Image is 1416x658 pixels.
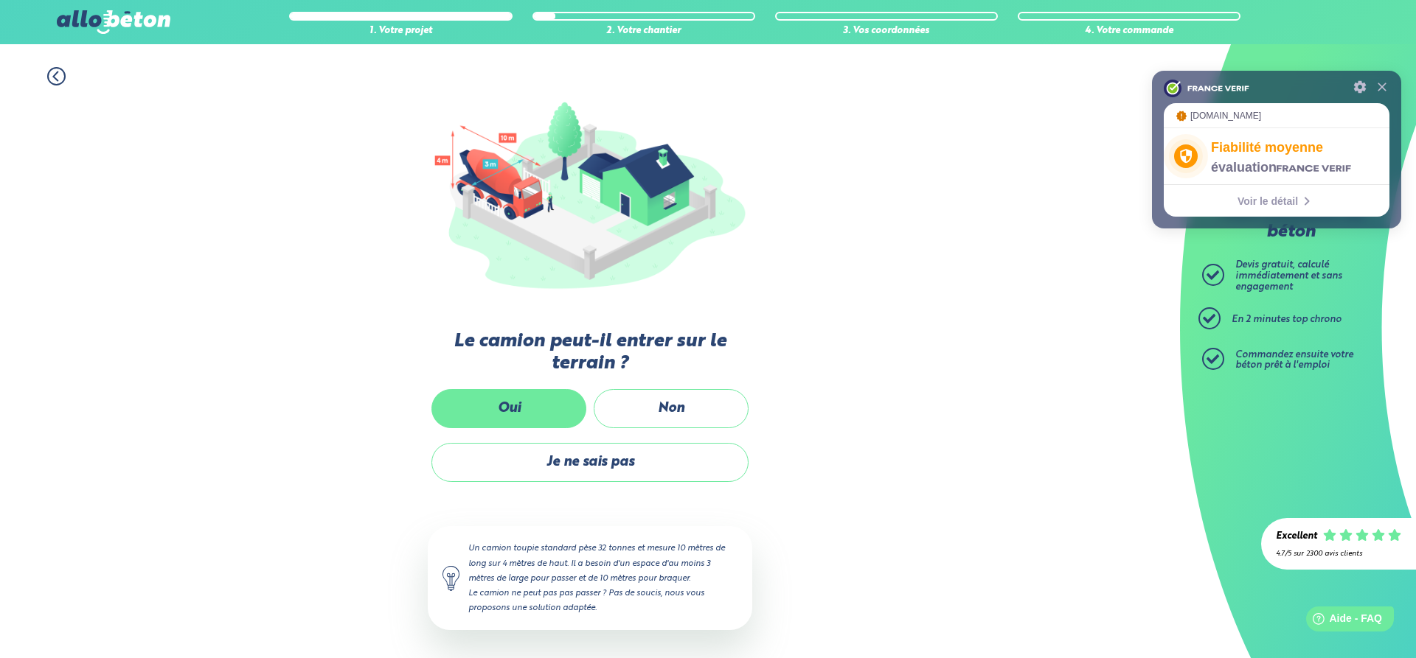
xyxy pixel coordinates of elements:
[428,331,752,374] label: Le camion peut-il entrer sur le terrain ?
[431,389,586,428] label: Oui
[57,10,170,34] img: allobéton
[775,26,998,37] div: 3. Vos coordonnées
[594,389,749,428] label: Non
[532,26,755,37] div: 2. Votre chantier
[428,526,752,630] div: Un camion toupie standard pèse 32 tonnes et mesure 10 mètres de long sur 4 mètres de haut. Il a b...
[1018,26,1240,37] div: 4. Votre commande
[289,26,512,37] div: 1. Votre projet
[1285,601,1400,642] iframe: Help widget launcher
[431,443,749,482] label: Je ne sais pas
